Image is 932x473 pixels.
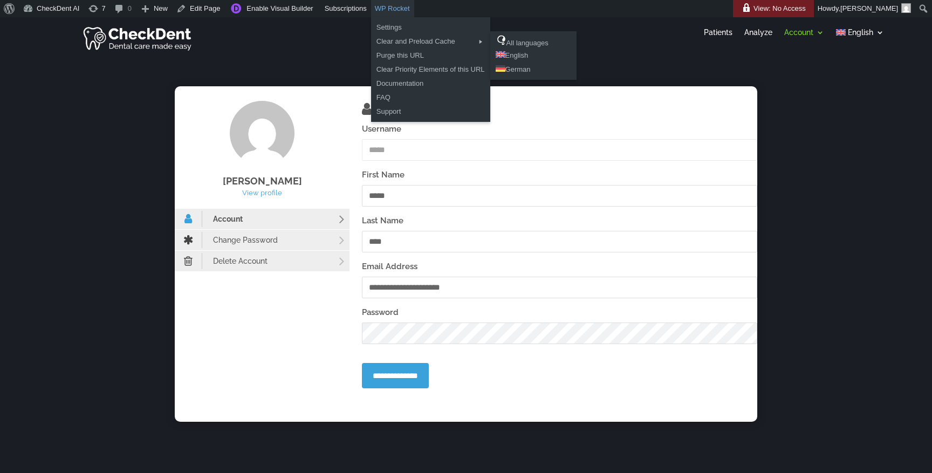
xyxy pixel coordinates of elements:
[371,20,490,35] a: Settings
[371,63,490,77] a: Clear Priority Elements of this URL
[496,65,505,72] img: de
[371,49,490,63] a: Purge this URL
[901,3,911,13] img: Arnav Saha
[230,101,294,166] img: Arnav Saha
[175,251,349,271] a: Delete Account
[175,209,349,229] a: Account
[836,29,884,40] a: English
[371,91,490,105] a: FAQ
[223,175,302,187] a: [PERSON_NAME]
[202,253,268,269] span: Delete Account
[175,230,349,250] a: Change Password
[840,4,898,12] span: [PERSON_NAME]
[362,215,403,227] label: Last Name
[371,77,490,91] a: Documentation
[784,29,824,40] a: Account
[704,29,732,40] a: Patients
[496,51,505,58] img: en
[202,232,278,248] span: Change Password
[83,24,194,52] img: Checkdent Logo
[490,63,577,77] a: German
[362,306,399,318] label: Password
[744,29,772,40] a: Analyze
[202,211,243,227] span: Account
[362,101,758,115] div: Account
[242,189,282,197] a: View profile
[848,29,873,36] span: English
[362,123,401,135] label: Username
[496,35,506,45] img: all
[362,261,417,272] label: Email Address
[490,35,577,49] a: All languages
[362,169,405,181] label: First Name
[371,105,490,119] a: Support
[371,35,490,49] div: Clear and Preload Cache
[490,49,577,63] a: English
